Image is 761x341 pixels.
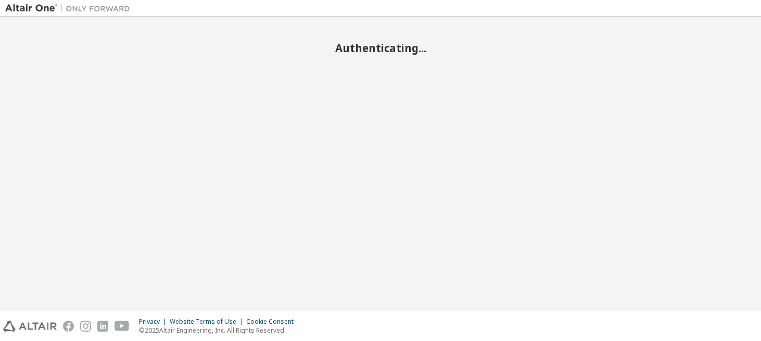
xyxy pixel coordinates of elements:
[139,318,170,326] div: Privacy
[170,318,246,326] div: Website Terms of Use
[5,3,135,14] img: Altair One
[63,321,74,332] img: facebook.svg
[115,321,130,332] img: youtube.svg
[80,321,91,332] img: instagram.svg
[97,321,108,332] img: linkedin.svg
[3,321,57,332] img: altair_logo.svg
[139,326,300,335] p: © 2025 Altair Engineering, Inc. All Rights Reserved.
[246,318,300,326] div: Cookie Consent
[5,41,756,55] h2: Authenticating...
